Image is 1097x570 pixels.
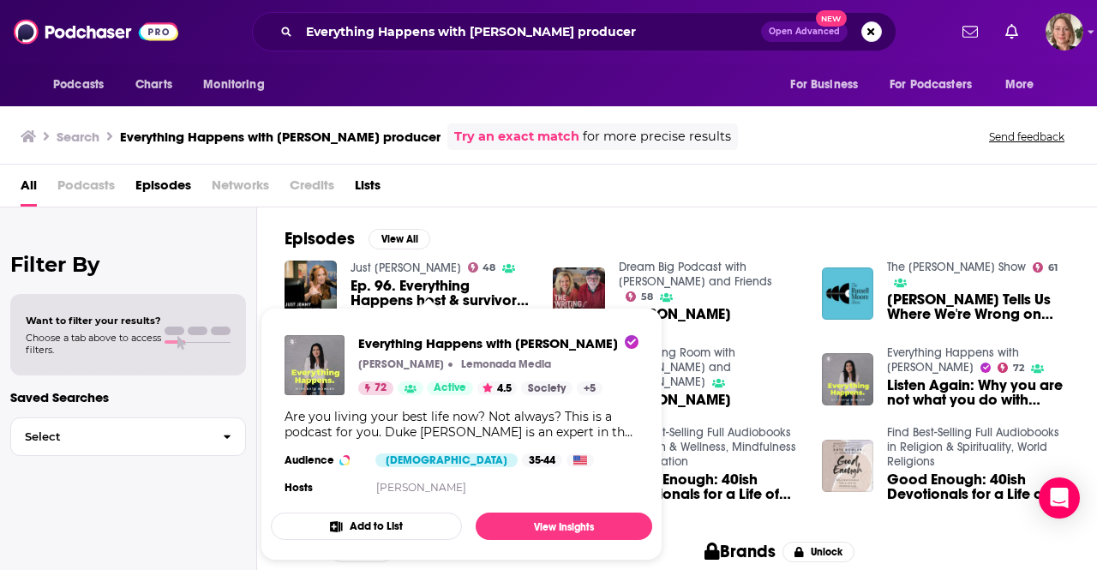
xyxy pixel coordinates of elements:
[358,357,444,371] p: [PERSON_NAME]
[427,381,473,395] a: Active
[878,69,997,101] button: open menu
[135,171,191,207] a: Episodes
[822,267,874,320] a: Kate Bowler Tells Us Where We're Wrong on Suffering
[782,542,855,562] button: Unlock
[778,69,879,101] button: open menu
[1039,477,1080,519] div: Open Intercom Messenger
[619,472,801,501] span: Good Enough: 40ish Devotionals for a Life of Imperfection by [PERSON_NAME], [PERSON_NAME]
[468,262,496,273] a: 48
[299,18,761,45] input: Search podcasts, credits, & more...
[1005,73,1034,97] span: More
[14,15,178,48] img: Podchaser - Follow, Share and Rate Podcasts
[1046,13,1083,51] img: User Profile
[483,264,495,272] span: 48
[285,335,345,395] img: Everything Happens with Kate Bowler
[761,21,848,42] button: Open AdvancedNew
[887,292,1070,321] a: Kate Bowler Tells Us Where We're Wrong on Suffering
[375,380,387,397] span: 72
[993,69,1056,101] button: open menu
[212,171,269,207] span: Networks
[41,69,126,101] button: open menu
[998,363,1024,373] a: 72
[1048,264,1058,272] span: 61
[57,129,99,145] h3: Search
[191,69,286,101] button: open menu
[434,380,466,397] span: Active
[1046,13,1083,51] span: Logged in as AriFortierPr
[619,393,731,407] a: Kate Bowler
[358,381,393,395] a: 72
[285,481,313,495] h4: Hosts
[120,129,441,145] h3: Everything Happens with [PERSON_NAME] producer
[822,440,874,492] img: Good Enough: 40ish Devotionals for a Life of Imperfection by Kate Bowler, Jessica Richie
[369,229,430,249] button: View All
[454,127,579,147] a: Try an exact match
[203,73,264,97] span: Monitoring
[887,472,1070,501] a: Good Enough: 40ish Devotionals for a Life of Imperfection by Kate Bowler, Jessica Richie
[290,171,334,207] span: Credits
[553,267,605,320] img: Kate Bowler
[457,357,551,371] a: Lemonada MediaLemonada Media
[956,17,985,46] a: Show notifications dropdown
[21,171,37,207] a: All
[10,417,246,456] button: Select
[521,381,572,395] a: Society
[1033,262,1058,273] a: 61
[790,73,858,97] span: For Business
[476,513,652,540] a: View Insights
[376,481,466,494] a: [PERSON_NAME]
[619,345,735,389] a: The Writing Room with Bob Goff and Kimberly Stuart
[522,453,562,467] div: 35-44
[355,171,381,207] a: Lists
[135,73,172,97] span: Charts
[358,335,638,351] a: Everything Happens with Kate Bowler
[704,541,776,562] h2: Brands
[124,69,183,101] a: Charts
[57,171,115,207] span: Podcasts
[998,17,1025,46] a: Show notifications dropdown
[887,425,1059,469] a: Find Best-Selling Full Audiobooks in Religion & Spirituality, World Religions
[1013,364,1024,372] span: 72
[577,381,602,395] a: +5
[10,252,246,277] h2: Filter By
[619,307,731,321] a: Kate Bowler
[53,73,104,97] span: Podcasts
[1046,13,1083,51] button: Show profile menu
[285,261,337,313] a: Ep. 96. Everything Happens host & survivor Kate Bowler
[351,279,533,308] span: Ep. 96. Everything Happens host & survivor [PERSON_NAME]
[477,381,517,395] button: 4.5
[619,472,801,501] a: Good Enough: 40ish Devotionals for a Life of Imperfection by Jessica Richie, Kate Bowler
[351,261,461,275] a: Just Jenny
[887,345,1019,375] a: Everything Happens with Kate Bowler
[887,472,1070,501] span: Good Enough: 40ish Devotionals for a Life of Imperfection by [PERSON_NAME], [PERSON_NAME]
[822,353,874,405] img: Listen Again: Why you are not what you do with Maria Bowler
[887,378,1070,407] a: Listen Again: Why you are not what you do with Maria Bowler
[641,293,653,301] span: 58
[11,431,209,442] span: Select
[619,393,731,407] span: [PERSON_NAME]
[375,453,518,467] div: [DEMOGRAPHIC_DATA]
[619,260,772,289] a: Dream Big Podcast with Bob Goff and Friends
[890,73,972,97] span: For Podcasters
[461,357,551,371] p: Lemonada Media
[619,307,731,321] span: [PERSON_NAME]
[285,453,362,467] h3: Audience
[351,279,533,308] a: Ep. 96. Everything Happens host & survivor Kate Bowler
[769,27,840,36] span: Open Advanced
[285,228,430,249] a: EpisodesView All
[271,513,462,540] button: Add to List
[252,12,896,51] div: Search podcasts, credits, & more...
[26,315,161,327] span: Want to filter your results?
[887,292,1070,321] span: [PERSON_NAME] Tells Us Where We're Wrong on Suffering
[816,10,847,27] span: New
[285,409,638,440] div: Are you living your best life now? Not always? This is a podcast for you. Duke [PERSON_NAME] is a...
[285,228,355,249] h2: Episodes
[619,425,796,469] a: Find Best-Selling Full Audiobooks in Health & Wellness, Mindfulness & Meditation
